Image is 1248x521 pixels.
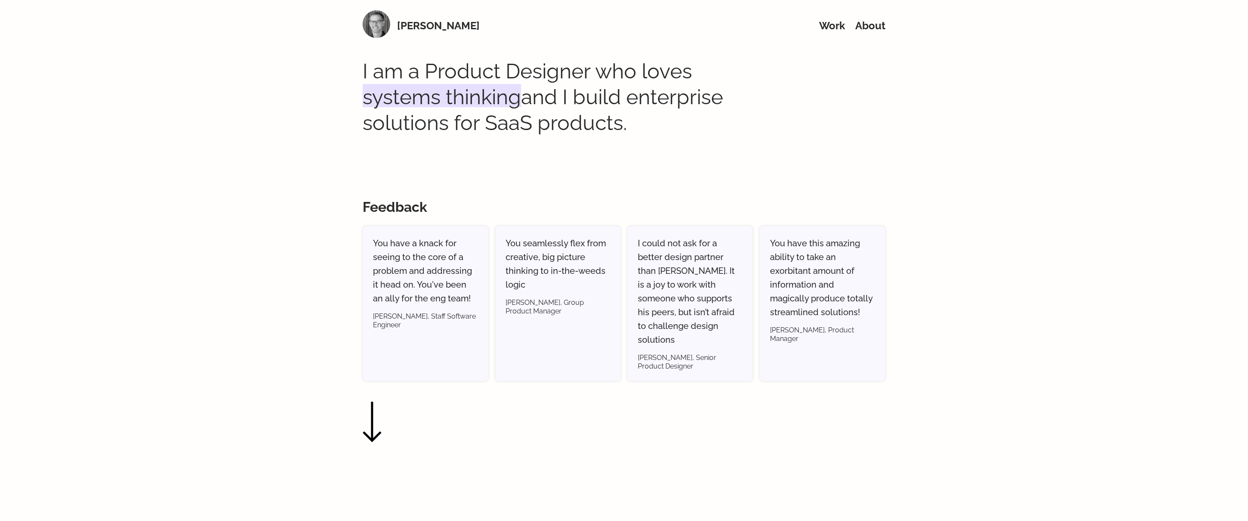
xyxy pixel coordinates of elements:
[819,19,845,32] a: Work
[770,326,875,343] p: [PERSON_NAME], Product Manager
[506,298,610,316] p: [PERSON_NAME], Group Product Manager
[638,354,742,371] p: [PERSON_NAME], Senior Product Designer
[855,19,885,32] a: About
[373,236,478,305] p: You have a knack for seeing to the core of a problem and addressing it head on. You've been an al...
[363,198,885,216] p: Feedback
[363,58,742,136] h1: I am a Product Designer who loves and I build enterprise solutions for SaaS products.
[363,402,382,443] img: Continue reading
[506,236,610,292] p: You seamlessly flex from creative, big picture thinking to in-the-weeds logic
[397,19,480,32] a: [PERSON_NAME]
[373,312,478,329] p: [PERSON_NAME], Staff Software Engineer
[770,236,875,319] p: You have this amazing ability to take an exorbitant amount of information and magically produce t...
[363,10,390,38] img: Logo
[638,236,742,347] p: I could not ask for a better design partner than [PERSON_NAME]. It is a joy to work with someone ...
[363,84,521,110] span: systems thinking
